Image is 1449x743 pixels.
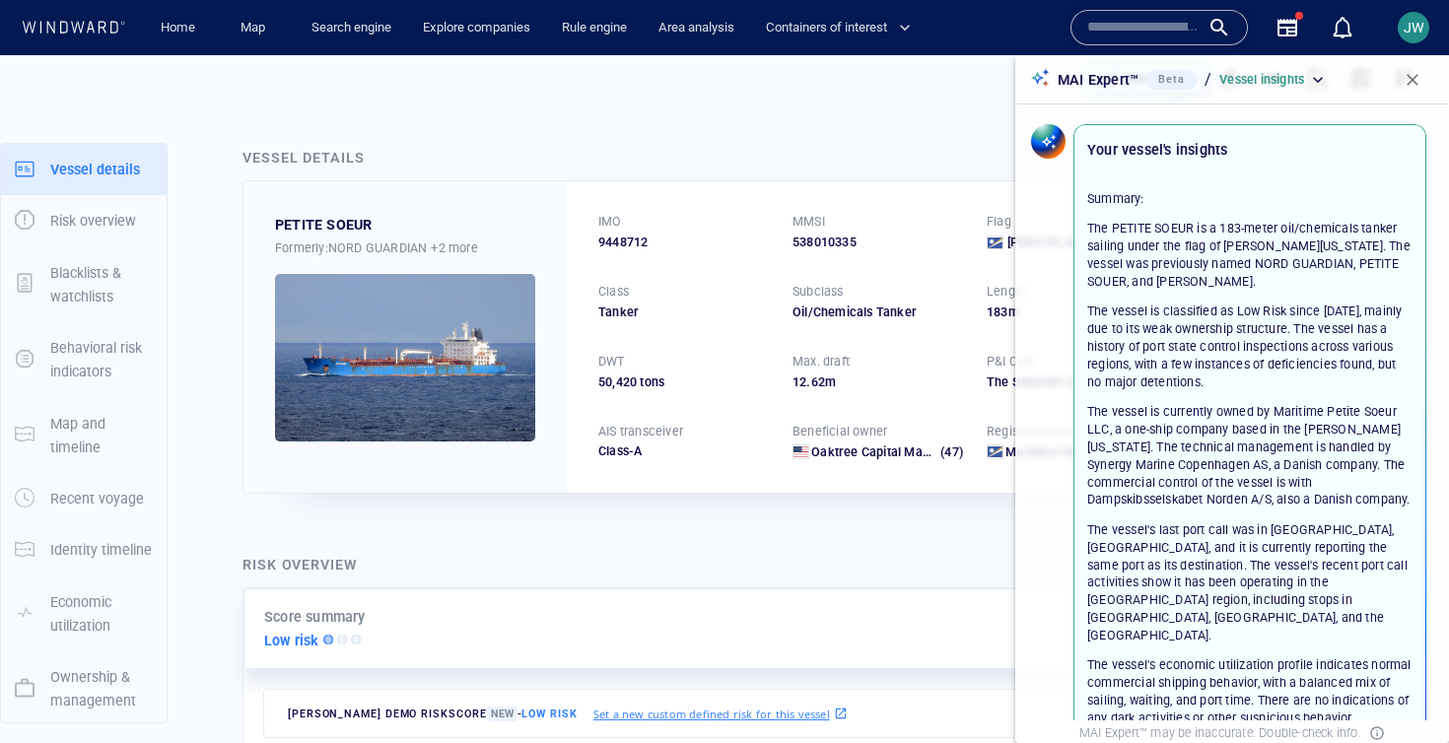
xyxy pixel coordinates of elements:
[987,304,1008,319] span: 183
[50,209,136,233] p: Risk overview
[1005,443,1157,461] a: Maritime Petite Soeur Llc (1)
[1158,73,1185,86] span: Beta
[651,11,742,45] a: Area analysis
[598,353,625,371] p: DWT
[811,374,825,389] span: 62
[1,144,167,195] button: Vessel details
[1,159,167,177] a: Vessel details
[50,261,153,309] p: Blacklists & watchlists
[1087,303,1413,390] p: The vessel is classified as Low Risk since [DATE], mainly due to its weak ownership structure. Th...
[1087,403,1413,508] p: The vessel is currently owned by Maritime Petite Soeur LLC, a one-ship company based in the [PERS...
[50,538,152,562] p: Identity timeline
[1,322,167,398] button: Behavioral risk indicators
[1,473,167,524] button: Recent voyage
[1201,66,1215,93] div: /
[793,374,806,389] span: 12
[1,247,167,323] button: Blacklists & watchlists
[1087,190,1413,208] p: Summary:
[593,703,848,724] a: Set a new custom defined risk for this vessel
[50,590,153,639] p: Economic utilization
[233,11,280,45] a: Map
[937,443,963,461] span: (47)
[242,553,358,576] div: Risk overview
[766,17,911,39] span: Containers of interest
[1,524,167,575] button: Identity timeline
[1087,220,1413,291] p: The PETITE SOEUR is a 183-meter oil/chemicals tanker sailing under the flag of [PERSON_NAME][US_S...
[431,237,477,258] p: +2 more
[264,605,366,629] p: Score summary
[50,336,153,384] p: Behavioral risk indicators
[1,651,167,727] button: Ownership & management
[1058,68,1138,92] p: MAI Expert™
[50,487,144,510] p: Recent voyage
[987,353,1035,371] p: P&I Club
[593,706,830,722] p: Set a new custom defined risk for this vessel
[825,374,836,389] span: m
[1,195,167,246] button: Risk overview
[242,146,365,169] div: Vessel details
[1,274,167,293] a: Blacklists & watchlists
[1365,654,1434,728] iframe: Chat
[1008,304,1019,319] span: m
[1,398,167,474] button: Map and timeline
[1219,71,1304,89] p: Vessel insights
[275,237,535,258] div: Formerly: NORD GUARDIAN
[987,423,1085,440] p: Registered owner
[521,708,577,720] span: Low risk
[264,629,319,652] p: Low risk
[793,353,850,371] p: Max. draft
[987,213,1011,231] p: Flag
[1087,521,1413,644] p: The vessel's last port call was in [GEOGRAPHIC_DATA], [GEOGRAPHIC_DATA], and it is currently repo...
[275,213,372,236] div: PETITE SOEUR
[758,11,928,45] button: Containers of interest
[811,444,1008,459] span: Oaktree Capital Management, L.p.
[1,603,167,622] a: Economic utilization
[1007,234,1157,251] span: [PERSON_NAME][US_STATE]
[50,665,153,713] p: Ownership & management
[793,423,887,440] p: Beneficial owner
[806,374,810,389] span: .
[987,283,1026,301] p: Length
[1,489,167,507] a: Recent voyage
[598,213,622,231] p: IMO
[1404,20,1424,35] span: JW
[598,304,769,321] div: Tanker
[1,679,167,698] a: Ownership & management
[811,443,963,461] a: Oaktree Capital Management, L.p. (47)
[598,443,642,458] span: Class-A
[1394,8,1433,47] button: JW
[793,234,963,251] div: 538010335
[793,213,825,231] p: MMSI
[288,707,578,721] span: [PERSON_NAME] DEMO risk score -
[1,425,167,443] a: Map and timeline
[415,11,538,45] a: Explore companies
[1087,138,1227,162] p: Your vessel's insights
[554,11,635,45] a: Rule engine
[1,211,167,230] a: Risk overview
[598,373,769,391] div: 50,420 tons
[1,350,167,369] a: Behavioral risk indicators
[793,304,963,321] div: Oil/Chemicals Tanker
[1087,656,1413,727] p: The vessel's economic utilization profile indicates normal commercial shipping behavior, with a b...
[1005,444,1152,459] span: Maritime Petite Soeur Llc
[225,11,288,45] button: Map
[153,11,203,45] a: Home
[987,373,1157,391] div: The Swedish Club
[304,11,399,45] a: Search engine
[793,283,844,301] p: Subclass
[50,412,153,460] p: Map and timeline
[146,11,209,45] button: Home
[1219,71,1328,89] div: Vessel insights
[598,283,629,301] p: Class
[50,158,140,181] p: Vessel details
[1,576,167,652] button: Economic utilization
[598,423,683,440] p: AIS transceiver
[1331,16,1354,39] div: Notification center
[1,540,167,559] a: Identity timeline
[275,274,535,441] img: 5905c34cf222b84c4814fe73_0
